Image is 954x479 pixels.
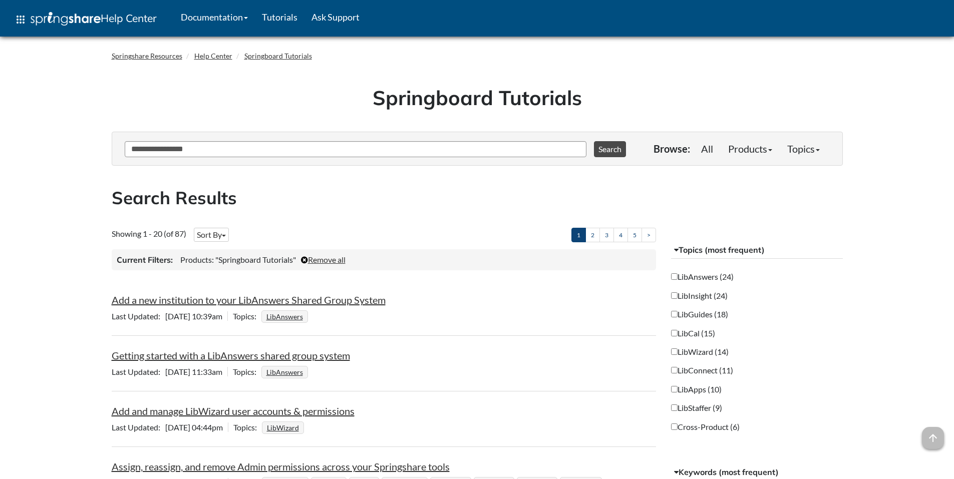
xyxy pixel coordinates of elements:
[671,290,728,301] label: LibInsight (24)
[922,427,944,449] span: arrow_upward
[671,241,843,259] button: Topics (most frequent)
[215,255,296,264] span: "Springboard Tutorials"
[671,386,678,392] input: LibApps (10)
[112,367,165,376] span: Last Updated
[112,422,165,432] span: Last Updated
[101,12,157,25] span: Help Center
[112,52,182,60] a: Springshare Resources
[112,186,843,210] h2: Search Results
[262,422,306,432] ul: Topics
[174,5,255,30] a: Documentation
[261,311,310,321] ul: Topics
[265,420,300,435] a: LibWizard
[671,421,740,432] label: Cross-Product (6)
[180,255,214,264] span: Products:
[671,271,734,282] label: LibAnswers (24)
[112,367,227,376] span: [DATE] 11:33am
[594,141,626,157] button: Search
[671,365,733,376] label: LibConnect (11)
[301,255,346,264] a: Remove all
[304,5,367,30] a: Ask Support
[671,423,678,430] input: Cross-Product (6)
[233,367,261,376] span: Topics
[571,228,586,242] a: 1
[694,139,721,159] a: All
[671,330,678,336] input: LibCal (15)
[671,367,678,373] input: LibConnect (11)
[671,402,722,413] label: LibStaffer (9)
[671,273,678,280] input: LibAnswers (24)
[117,254,173,265] h3: Current Filters
[265,309,304,324] a: LibAnswers
[255,5,304,30] a: Tutorials
[671,384,722,395] label: LibApps (10)
[261,367,310,376] ul: Topics
[112,311,227,321] span: [DATE] 10:39am
[642,228,656,242] a: >
[585,228,600,242] a: 2
[31,12,101,26] img: Springshare
[112,422,228,432] span: [DATE] 04:44pm
[15,14,27,26] span: apps
[112,405,355,417] a: Add and manage LibWizard user accounts & permissions
[112,311,165,321] span: Last Updated
[671,309,728,320] label: LibGuides (18)
[613,228,628,242] a: 4
[119,84,835,112] h1: Springboard Tutorials
[922,428,944,440] a: arrow_upward
[671,311,678,317] input: LibGuides (18)
[112,460,450,472] a: Assign, reassign, and remove Admin permissions across your Springshare tools
[265,365,304,379] a: LibAnswers
[8,5,164,35] a: apps Help Center
[627,228,642,242] a: 5
[671,348,678,355] input: LibWizard (14)
[112,229,186,238] span: Showing 1 - 20 (of 87)
[721,139,780,159] a: Products
[244,52,312,60] a: Springboard Tutorials
[233,311,261,321] span: Topics
[194,228,229,242] button: Sort By
[112,294,386,306] a: Add a new institution to your LibAnswers Shared Group System
[194,52,232,60] a: Help Center
[233,422,262,432] span: Topics
[671,292,678,299] input: LibInsight (24)
[780,139,827,159] a: Topics
[599,228,614,242] a: 3
[671,328,715,339] label: LibCal (15)
[112,349,350,361] a: Getting started with a LibAnswers shared group system
[671,404,678,411] input: LibStaffer (9)
[571,228,656,242] ul: Pagination of search results
[654,142,690,156] p: Browse:
[671,346,729,357] label: LibWizard (14)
